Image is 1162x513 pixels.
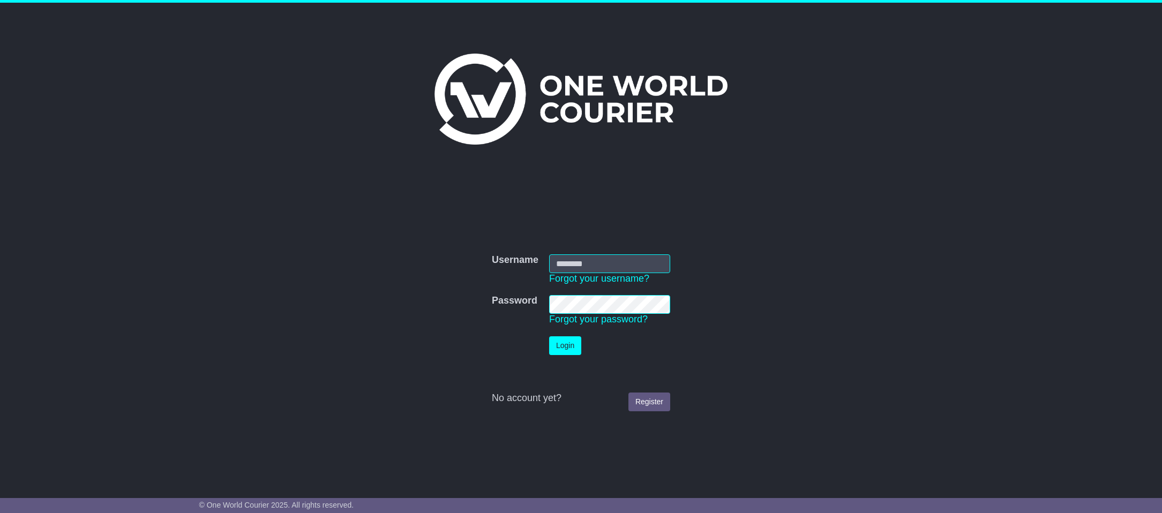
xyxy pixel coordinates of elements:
[199,501,354,509] span: © One World Courier 2025. All rights reserved.
[492,393,670,404] div: No account yet?
[628,393,670,411] a: Register
[549,273,649,284] a: Forgot your username?
[549,336,581,355] button: Login
[492,254,538,266] label: Username
[549,314,648,325] a: Forgot your password?
[434,54,727,145] img: One World
[492,295,537,307] label: Password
